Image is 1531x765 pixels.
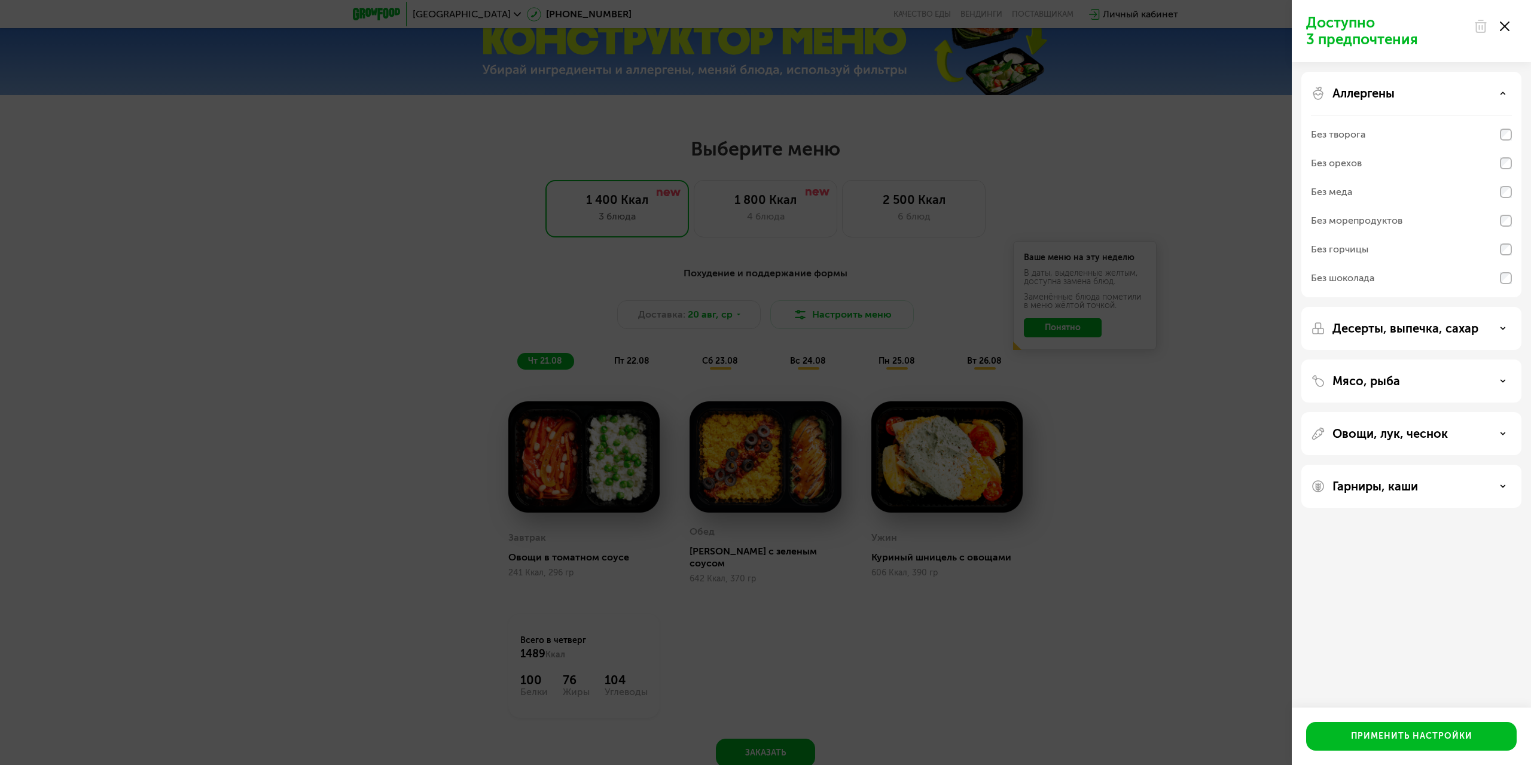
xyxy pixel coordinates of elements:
p: Десерты, выпечка, сахар [1332,321,1478,336]
p: Овощи, лук, чеснок [1332,426,1448,441]
div: Применить настройки [1351,730,1472,742]
div: Без морепродуктов [1311,214,1402,228]
p: Мясо, рыба [1332,374,1400,388]
button: Применить настройки [1306,722,1517,751]
p: Гарниры, каши [1332,479,1418,493]
p: Доступно 3 предпочтения [1306,14,1466,48]
div: Без творога [1311,127,1365,142]
div: Без шоколада [1311,271,1374,285]
div: Без горчицы [1311,242,1368,257]
div: Без меда [1311,185,1352,199]
p: Аллергены [1332,86,1395,100]
div: Без орехов [1311,156,1362,170]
